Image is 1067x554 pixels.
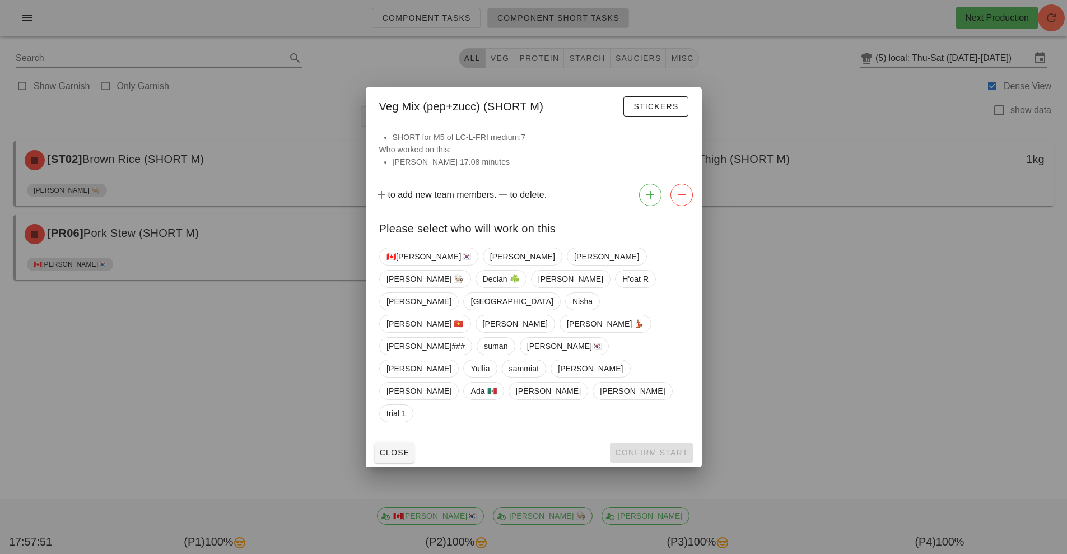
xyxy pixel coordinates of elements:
[515,383,580,399] span: [PERSON_NAME]
[375,443,414,463] button: Close
[482,315,547,332] span: [PERSON_NAME]
[366,87,702,122] div: Veg Mix (pep+zucc) (SHORT M)
[386,315,464,332] span: [PERSON_NAME] 🇻🇳
[386,360,451,377] span: [PERSON_NAME]
[600,383,665,399] span: [PERSON_NAME]
[393,156,688,168] li: [PERSON_NAME] 17.08 minutes
[393,131,688,143] li: SHORT for M5 of LC-L-FRI medium:7
[386,271,464,287] span: [PERSON_NAME] 👨🏼‍🍳
[509,360,539,377] span: sammiat
[366,179,702,211] div: to add new team members. to delete.
[470,383,496,399] span: Ada 🇲🇽
[558,360,623,377] span: [PERSON_NAME]
[484,338,508,355] span: suman
[526,338,602,355] span: [PERSON_NAME]🇰🇷
[566,315,644,332] span: [PERSON_NAME] 💃🏽
[622,271,649,287] span: H'oat R
[366,131,702,179] div: Who worked on this:
[379,448,410,457] span: Close
[470,360,490,377] span: Yullia
[490,248,555,265] span: [PERSON_NAME]
[623,96,688,117] button: Stickers
[386,293,451,310] span: [PERSON_NAME]
[574,248,639,265] span: [PERSON_NAME]
[386,248,471,265] span: 🇨🇦[PERSON_NAME]🇰🇷
[386,338,465,355] span: [PERSON_NAME]###
[538,271,603,287] span: [PERSON_NAME]
[386,383,451,399] span: [PERSON_NAME]
[386,405,406,422] span: trial 1
[366,211,702,243] div: Please select who will work on this
[470,293,553,310] span: [GEOGRAPHIC_DATA]
[633,102,678,111] span: Stickers
[572,293,592,310] span: Nisha
[482,271,519,287] span: Declan ☘️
